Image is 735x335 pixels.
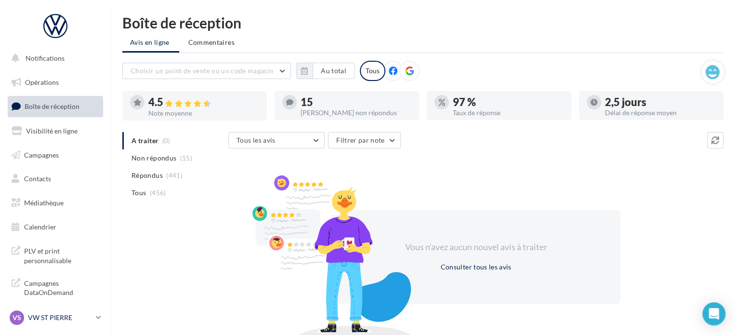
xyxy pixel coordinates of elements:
span: Répondus [131,171,163,180]
span: Campagnes [24,150,59,159]
span: Opérations [25,78,59,86]
span: (15) [180,154,192,162]
a: VS VW ST PIERRE [8,308,103,327]
button: Tous les avis [228,132,325,148]
span: Médiathèque [24,199,64,207]
div: 4.5 [148,97,259,108]
button: Au total [296,63,354,79]
span: Non répondus [131,153,176,163]
span: Commentaires [188,38,235,46]
button: Filtrer par note [328,132,401,148]
button: Choisir un point de vente ou un code magasin [122,63,291,79]
span: Choisir un point de vente ou un code magasin [131,67,273,75]
a: Médiathèque [6,193,105,213]
div: 15 [301,97,411,107]
div: 2,5 jours [605,97,716,107]
a: Boîte de réception [6,96,105,117]
span: Calendrier [24,223,56,231]
div: Boîte de réception [122,15,723,30]
span: Boîte de réception [25,102,79,110]
a: Opérations [6,72,105,93]
span: (441) [166,172,183,179]
span: VS [13,313,21,322]
p: VW ST PIERRE [28,313,92,322]
span: Campagnes DataOnDemand [24,277,99,297]
div: Note moyenne [148,110,259,117]
a: PLV et print personnalisable [6,241,105,269]
div: Vous n'avez aucun nouvel avis à traiter [393,241,559,254]
div: Taux de réponse [453,109,564,116]
span: (456) [150,189,166,197]
span: Tous [131,188,146,198]
span: Notifications [26,54,65,62]
a: Contacts [6,169,105,189]
a: Campagnes [6,145,105,165]
span: Contacts [24,174,51,183]
div: [PERSON_NAME] non répondus [301,109,411,116]
div: 97 % [453,97,564,107]
span: Visibilité en ligne [26,127,78,135]
button: Au total [313,63,354,79]
a: Campagnes DataOnDemand [6,273,105,301]
div: Tous [360,61,385,81]
span: PLV et print personnalisable [24,244,99,265]
button: Consulter tous les avis [436,261,515,273]
a: Calendrier [6,217,105,237]
div: Délai de réponse moyen [605,109,716,116]
button: Notifications [6,48,101,68]
div: Open Intercom Messenger [702,302,725,325]
span: Tous les avis [236,136,276,144]
a: Visibilité en ligne [6,121,105,141]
